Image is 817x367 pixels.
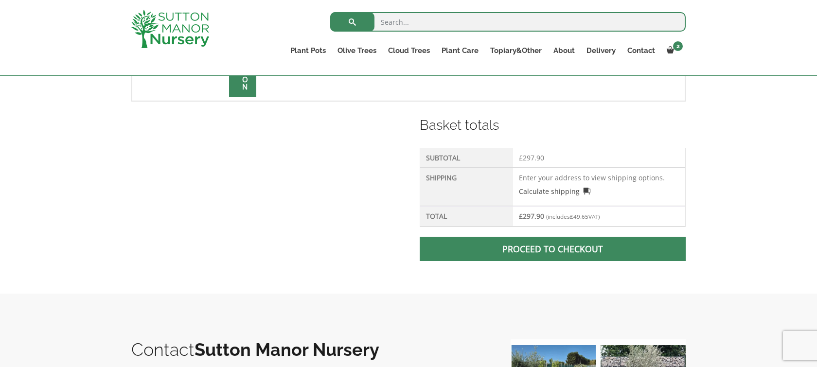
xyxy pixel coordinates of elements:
bdi: 297.90 [519,153,544,162]
img: logo [131,10,209,48]
a: Topiary&Other [484,44,548,57]
a: Olive Trees [332,44,382,57]
a: Delivery [581,44,622,57]
h2: Contact [131,339,491,360]
a: Calculate shipping [519,186,591,196]
th: Subtotal [420,148,513,168]
a: Plant Care [436,44,484,57]
a: 2 [661,44,686,57]
a: Contact [622,44,661,57]
a: About [548,44,581,57]
a: Cloud Trees [382,44,436,57]
a: Proceed to checkout [420,237,686,261]
th: Shipping [420,168,513,206]
b: Sutton Manor Nursery [195,339,379,360]
bdi: 297.90 [519,211,544,221]
span: £ [519,153,523,162]
td: Enter your address to view shipping options. [513,168,685,206]
span: £ [570,213,573,220]
small: (includes VAT) [546,213,600,220]
span: 49.65 [570,213,588,220]
span: £ [519,211,523,221]
input: Search... [330,12,686,32]
span: 2 [673,41,683,51]
h2: Basket totals [420,115,686,136]
a: Plant Pots [284,44,332,57]
th: Total [420,206,513,227]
